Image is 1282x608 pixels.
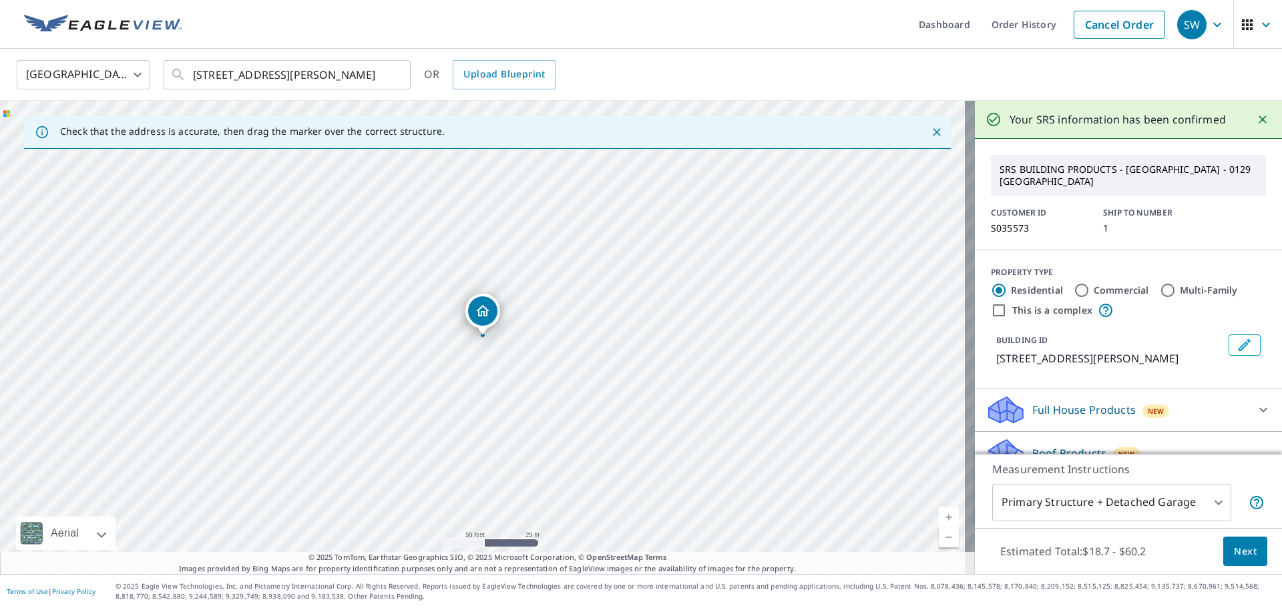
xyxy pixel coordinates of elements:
[1118,448,1135,459] span: New
[1012,304,1092,317] label: This is a complex
[116,581,1275,601] p: © 2025 Eagle View Technologies, Inc. and Pictometry International Corp. All Rights Reserved. Repo...
[1223,537,1267,567] button: Next
[1011,284,1063,297] label: Residential
[52,587,95,596] a: Privacy Policy
[7,587,95,595] p: |
[1234,543,1257,560] span: Next
[991,207,1087,219] p: CUSTOMER ID
[939,527,959,547] a: Current Level 19, Zoom Out
[986,437,1271,489] div: Roof ProductsNewPremium with Regular Delivery
[1010,111,1226,127] p: Your SRS information has been confirmed
[991,223,1087,234] p: S035573
[453,60,556,89] a: Upload Blueprint
[990,537,1156,566] p: Estimated Total: $18.7 - $60.2
[24,15,182,35] img: EV Logo
[465,294,500,335] div: Dropped pin, building 1, Residential property, 4213 Cravens Point Rd Wilmington, NC 28409
[16,517,116,550] div: Aerial
[1148,406,1164,416] span: New
[193,56,383,93] input: Search by address or latitude-longitude
[1074,11,1165,39] a: Cancel Order
[1249,495,1265,511] span: Your report will include the primary structure and a detached garage if one exists.
[996,350,1223,366] p: [STREET_ADDRESS][PERSON_NAME]
[1103,223,1199,234] p: 1
[47,517,83,550] div: Aerial
[994,158,1263,193] p: SRS BUILDING PRODUCTS - [GEOGRAPHIC_DATA] - 0129 [GEOGRAPHIC_DATA]
[928,123,945,141] button: Close
[1229,334,1261,356] button: Edit building 1
[1180,284,1238,297] label: Multi-Family
[1103,207,1199,219] p: SHIP TO NUMBER
[996,334,1048,346] p: BUILDING ID
[1177,10,1207,39] div: SW
[60,125,445,137] p: Check that the address is accurate, then drag the marker over the correct structure.
[463,66,545,83] span: Upload Blueprint
[424,60,556,89] div: OR
[991,266,1266,278] div: PROPERTY TYPE
[1254,111,1271,128] button: Close
[992,461,1265,477] p: Measurement Instructions
[986,394,1271,426] div: Full House ProductsNew
[586,552,642,562] a: OpenStreetMap
[939,507,959,527] a: Current Level 19, Zoom In
[17,56,150,93] div: [GEOGRAPHIC_DATA]
[992,484,1231,521] div: Primary Structure + Detached Garage
[308,552,667,563] span: © 2025 TomTom, Earthstar Geographics SIO, © 2025 Microsoft Corporation, ©
[1032,445,1106,461] p: Roof Products
[1094,284,1149,297] label: Commercial
[1032,402,1136,418] p: Full House Products
[7,587,48,596] a: Terms of Use
[645,552,667,562] a: Terms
